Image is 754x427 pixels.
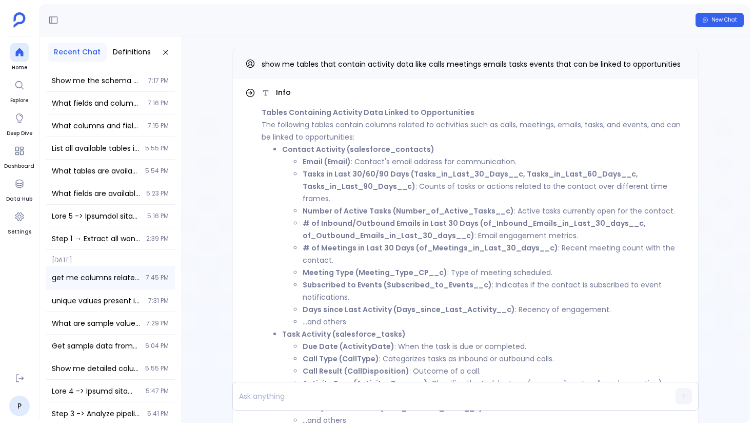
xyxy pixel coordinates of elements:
span: 5:23 PM [146,189,169,198]
li: : Active tasks currently open for the contact. [303,205,686,217]
span: Get sample data from CreatedDate column in salesforce_opportunities table and show its statistics... [52,341,139,351]
strong: Tables Containing Activity Data Linked to Opportunities [262,107,474,118]
span: List all available tables in the system that might contain sales activity data [52,143,139,153]
span: Dashboard [4,162,34,170]
span: Data Hub [6,195,32,203]
strong: Tasks in Last 30/60/90 Days (Tasks_in_Last_30_Days__c, Tasks_in_Last_60_Days__c, Tasks_in_Last_90... [303,169,638,191]
li: : Outcome of a call. [303,365,686,377]
span: 7:45 PM [146,274,169,282]
li: ...and others [303,316,686,328]
a: Data Hub [6,174,32,203]
li: ...and others [303,414,686,426]
span: unique values present in stageName column in accounts [52,296,142,306]
span: get me columns related to customers [52,273,140,283]
span: Settings [8,228,31,236]
span: What fields and columns are available in the salesforce_opportunities table? [52,98,142,108]
li: : Categorizes tasks as inbound or outbound calls. [303,353,686,365]
a: Home [10,43,29,72]
span: What columns and fields are available in the salesforce_opportunities table that I can use to ana... [52,121,142,131]
strong: Activity Type (Activity_Type__c) [303,378,428,389]
span: 5:55 PM [145,144,169,152]
span: Show me the schema and available columns for opportunities data [52,75,142,86]
strong: Meeting Type (Meeting_Type_CP__c) [303,267,447,278]
span: Explore [10,96,29,105]
span: 5:41 PM [147,410,169,418]
span: 7:31 PM [148,297,169,305]
button: Recent Chat [48,43,107,62]
li: : Recency of engagement. [303,303,686,316]
span: Show me detailed column statistics for the ARR__c field from the salesforce_opportunities table f... [52,363,139,374]
strong: Task Activity (salesforce_tasks) [282,329,406,339]
span: 5:47 PM [146,387,169,395]
button: Definitions [107,43,157,62]
li: : Contact's email address for communication. [303,156,686,168]
span: 5:54 PM [145,167,169,175]
strong: Due Date (ActivityDate) [303,341,394,352]
li: : Recent meeting count with the contact. [303,242,686,266]
span: 5:16 PM [147,212,169,220]
span: 5:55 PM [145,364,169,373]
li: : Classifies the task by type (e.g., email sent, call made, meeting). [303,377,686,390]
strong: Contact Activity (salesforce_contacts) [282,144,434,154]
a: Deep Dive [7,109,32,138]
a: P [9,396,30,416]
strong: Call Result (CallDisposition) [303,366,409,376]
span: Step 1 → Extract all won opportunities from Salesforce Query the salesforce_opportunities table t... [52,234,140,244]
span: 2:39 PM [146,235,169,243]
li: : Type of meeting scheduled. [303,266,686,279]
li: : Counts of tasks or actions related to the contact over different time frames. [303,168,686,205]
span: [DATE] [46,250,175,264]
span: What tables are available that contain activity data such as calls, meetings, emails, tasks, or o... [52,166,139,176]
strong: # of Inbound/Outbound Emails in Last 30 Days (of_Inbound_Emails_in_Last_30_days__c, of_Outbound_E... [303,218,646,241]
span: Step 7 -> Create cross-analysis of sales cycle performance by opportunity type and sales rep comb... [52,386,140,396]
p: The following tables contain columns related to activities such as calls, meetings, emails, tasks... [262,119,686,143]
strong: Subscribed to Events (Subscribed_to_Events__c) [303,280,492,290]
img: petavue logo [13,12,26,28]
span: Info [276,87,291,98]
strong: Number of Active Tasks (Number_of_Active_Tasks__c) [303,206,514,216]
span: Home [10,64,29,72]
strong: Call Type (CallType) [303,354,379,364]
span: Step 1 -> Identify historical deals that were previously stuck but eventually closed won with com... [52,211,141,221]
button: New Chat [696,13,744,27]
li: : Indicates if the contact is subscribed to event notifications. [303,279,686,303]
strong: # of Meetings in Last 30 Days (of_Meetings_in_Last_30_days__c) [303,243,558,253]
span: What fields are available in the salesforce_accounts table related to health scores and what fiel... [52,188,140,199]
li: : Email engagement metrics. [303,217,686,242]
a: Explore [10,76,29,105]
span: Step 3 -> Analyze pipeline performance by calculating key metrics and trends from enriched closed... [52,409,141,419]
span: 7:15 PM [148,122,169,130]
span: 7:17 PM [148,76,169,85]
strong: Email (Email) [303,157,351,167]
span: 7:16 PM [148,99,169,107]
span: 6:04 PM [145,342,169,350]
a: Settings [8,207,31,236]
a: Dashboard [4,142,34,170]
span: show me tables that contain activity data like calls meetings emails tasks events that can be lin... [262,59,681,69]
span: New Chat [711,16,737,24]
strong: Days since Last Activity (Days_since_Last_Activity__c) [303,304,515,315]
li: : When the task is due or completed. [303,340,686,353]
span: 7:29 PM [146,319,169,327]
span: What are sample values present in Type column in account table? [52,318,140,328]
span: Deep Dive [7,129,32,138]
